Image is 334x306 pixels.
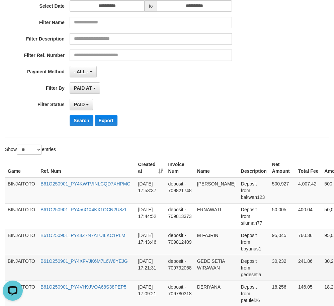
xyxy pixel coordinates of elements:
[238,203,269,229] td: Deposit from siluman77
[74,102,85,107] span: PAID
[238,229,269,255] td: Deposit from bbyunus1
[166,255,194,281] td: deposit - 709792068
[238,255,269,281] td: Deposit from gedesetia
[74,85,92,91] span: PAID AT
[238,177,269,204] td: Deposit from bakwan123
[296,177,322,204] td: 4,007.42
[5,145,56,155] label: Show entries
[166,177,194,204] td: deposit - 709821748
[269,255,296,281] td: 30,232
[269,203,296,229] td: 50,005
[5,229,38,255] td: BINJAITOTO
[194,158,238,177] th: Name
[296,229,322,255] td: 760.36
[70,82,100,94] button: PAID AT
[135,177,165,204] td: [DATE] 17:53:37
[95,115,117,126] button: Export
[296,203,322,229] td: 400.04
[145,0,157,12] span: to
[135,255,165,281] td: [DATE] 17:21:31
[5,255,38,281] td: BINJAITOTO
[194,177,238,204] td: [PERSON_NAME]
[135,158,165,177] th: Created at: activate to sort column ascending
[166,229,194,255] td: deposit - 709812409
[3,3,23,23] button: Open LiveChat chat widget
[40,258,128,264] a: B61O250901_PY4XFVJK6M7L6W8YEJG
[269,229,296,255] td: 95,045
[238,158,269,177] th: Description
[5,177,38,204] td: BINJAITOTO
[296,255,322,281] td: 241.86
[194,255,238,281] td: GEDE SETIA WIRAWAN
[40,207,128,212] a: B61O250901_PY456GX4KX1OCN2U8ZL
[70,115,93,126] button: Search
[40,181,130,186] a: B61O250901_PY4KWTVINLCQD7XHPMC
[135,229,165,255] td: [DATE] 17:43:46
[269,177,296,204] td: 500,927
[74,69,89,74] span: - ALL -
[269,158,296,177] th: Net Amount
[296,158,322,177] th: Total Fee
[40,284,127,290] a: B61O250901_PY4VH9JVOA68S38PEP5
[5,203,38,229] td: BINJAITOTO
[38,158,135,177] th: Ref. Num
[194,229,238,255] td: M FAJRIN
[166,203,194,229] td: deposit - 709813373
[70,99,93,110] button: PAID
[5,158,38,177] th: Game
[40,233,125,238] a: B61O250901_PY44Z7N7ATUILKC1PLM
[166,158,194,177] th: Invoice Num
[194,203,238,229] td: ERNAWATI
[135,203,165,229] td: [DATE] 17:44:52
[70,66,97,77] button: - ALL -
[17,145,42,155] select: Showentries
